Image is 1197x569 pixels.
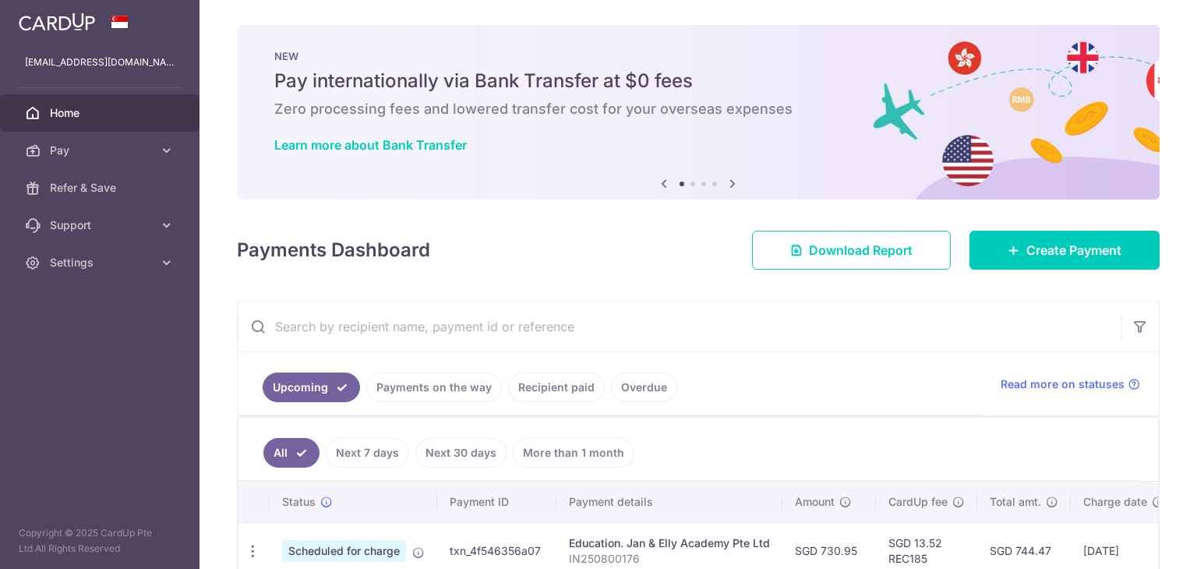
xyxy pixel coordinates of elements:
span: Pay [50,143,153,158]
p: NEW [274,50,1122,62]
a: Recipient paid [508,373,605,402]
img: Bank transfer banner [237,25,1160,200]
a: Create Payment [969,231,1160,270]
a: Download Report [752,231,951,270]
span: Total amt. [990,494,1041,510]
span: Read more on statuses [1001,376,1125,392]
p: IN250800176 [569,551,770,567]
span: Create Payment [1026,241,1121,260]
a: Upcoming [263,373,360,402]
th: Payment details [556,482,782,522]
span: Support [50,217,153,233]
img: CardUp [19,12,95,31]
span: Download Report [809,241,913,260]
a: Next 7 days [326,438,409,468]
a: Payments on the way [366,373,502,402]
span: Status [282,494,316,510]
a: Next 30 days [415,438,507,468]
span: CardUp fee [888,494,948,510]
th: Payment ID [437,482,556,522]
span: Amount [795,494,835,510]
span: Settings [50,255,153,270]
span: Refer & Save [50,180,153,196]
input: Search by recipient name, payment id or reference [238,302,1121,352]
a: More than 1 month [513,438,634,468]
a: All [263,438,320,468]
span: Charge date [1083,494,1147,510]
p: [EMAIL_ADDRESS][DOMAIN_NAME] [25,55,175,70]
a: Overdue [611,373,677,402]
h5: Pay internationally via Bank Transfer at $0 fees [274,69,1122,94]
a: Learn more about Bank Transfer [274,137,467,153]
h6: Zero processing fees and lowered transfer cost for your overseas expenses [274,100,1122,118]
span: Home [50,105,153,121]
a: Read more on statuses [1001,376,1140,392]
span: Scheduled for charge [282,540,406,562]
h4: Payments Dashboard [237,236,430,264]
div: Education. Jan & Elly Academy Pte Ltd [569,535,770,551]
